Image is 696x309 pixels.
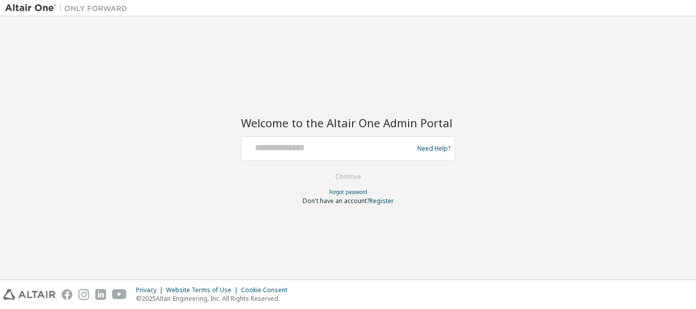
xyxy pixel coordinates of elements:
[78,289,89,300] img: instagram.svg
[241,286,293,294] div: Cookie Consent
[303,196,369,205] span: Don't have an account?
[62,289,72,300] img: facebook.svg
[329,188,367,195] a: Forgot password
[95,289,106,300] img: linkedin.svg
[369,196,394,205] a: Register
[417,148,450,149] a: Need Help?
[136,286,166,294] div: Privacy
[166,286,241,294] div: Website Terms of Use
[136,294,293,303] p: © 2025 Altair Engineering, Inc. All Rights Reserved.
[5,3,132,13] img: Altair One
[241,116,455,130] h2: Welcome to the Altair One Admin Portal
[3,289,56,300] img: altair_logo.svg
[112,289,127,300] img: youtube.svg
